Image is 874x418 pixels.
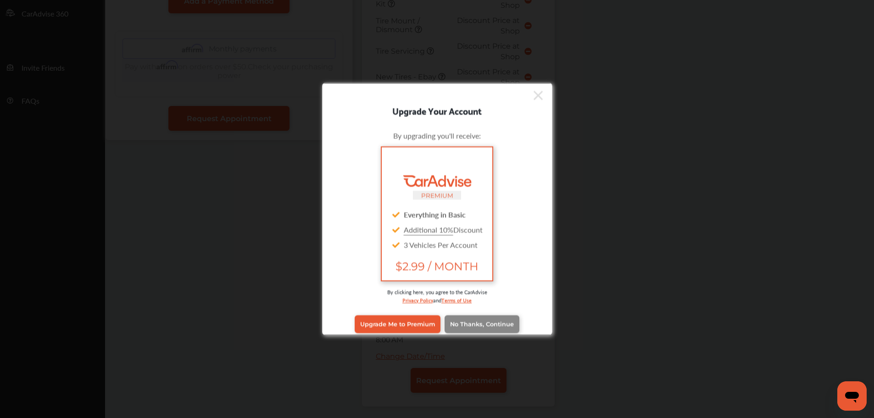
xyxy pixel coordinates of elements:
[360,321,435,328] span: Upgrade Me to Premium
[389,237,484,252] div: 3 Vehicles Per Account
[336,288,538,313] div: By clicking here, you agree to the CarAdvise and
[402,295,433,304] a: Privacy Policy
[404,224,453,234] u: Additional 10%
[323,103,552,117] div: Upgrade Your Account
[404,224,483,234] span: Discount
[445,315,519,333] a: No Thanks, Continue
[837,381,867,411] iframe: Button to launch messaging window
[450,321,514,328] span: No Thanks, Continue
[421,191,453,199] small: PREMIUM
[404,209,466,219] strong: Everything in Basic
[336,130,538,140] div: By upgrading you'll receive:
[441,295,472,304] a: Terms of Use
[355,315,440,333] a: Upgrade Me to Premium
[389,259,484,273] span: $2.99 / MONTH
